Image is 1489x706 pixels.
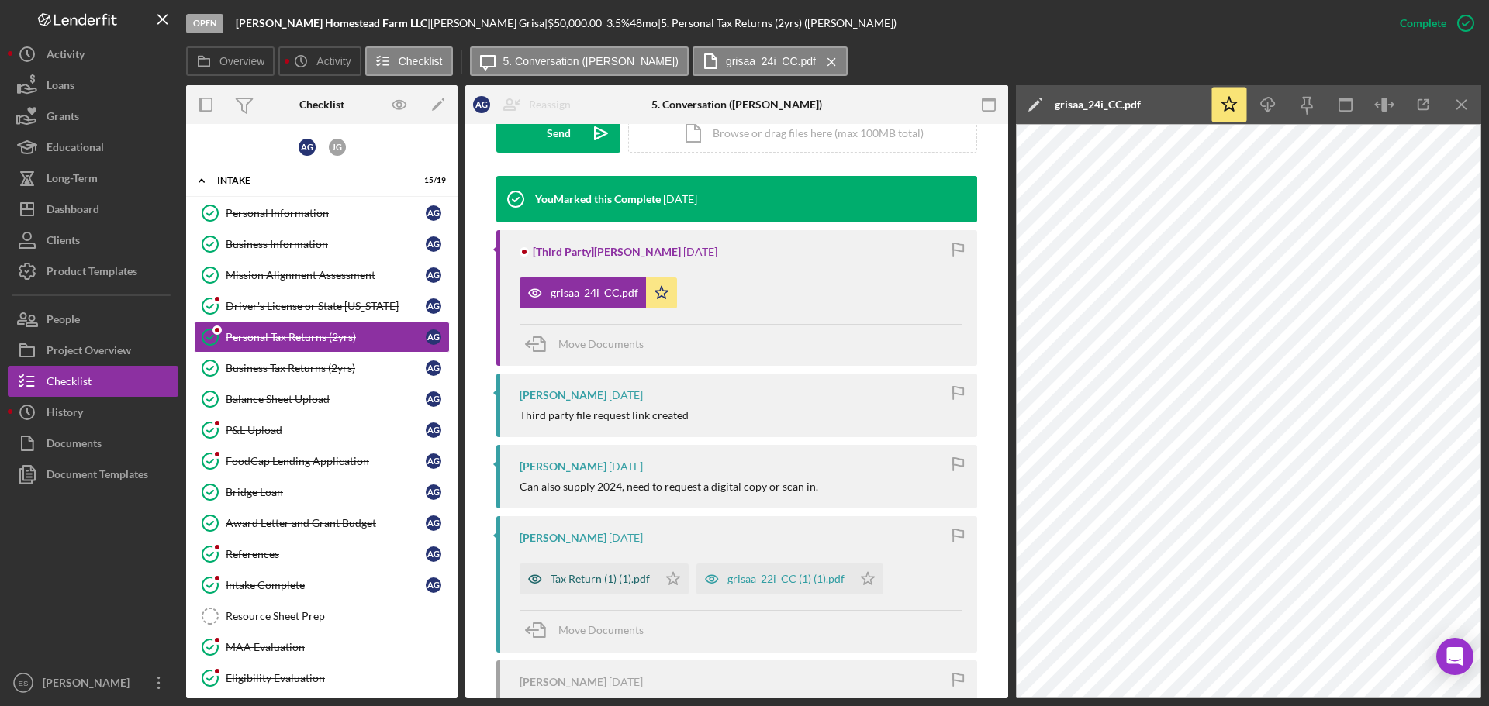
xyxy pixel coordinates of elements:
button: grisaa_24i_CC.pdf [520,277,677,308]
text: ES [19,679,29,687]
a: Balance Sheet UploadAG [194,384,450,415]
div: A G [426,546,441,562]
div: J G [329,139,346,156]
div: MAA Evaluation [226,641,449,653]
button: Educational [8,132,178,163]
button: AGReassign [465,89,586,120]
div: Eligibility Evaluation [226,672,449,684]
div: A G [426,236,441,252]
div: P&L Upload [226,424,426,436]
div: A G [299,139,316,156]
div: Resource Sheet Prep [226,610,449,622]
a: Bridge LoanAG [194,477,450,508]
a: Award Letter and Grant BudgetAG [194,508,450,539]
div: Business Tax Returns (2yrs) [226,362,426,374]
button: Document Templates [8,459,178,490]
div: References [226,548,426,560]
button: People [8,304,178,335]
button: Long-Term [8,163,178,194]
div: A G [426,360,441,376]
a: Driver's License or State [US_STATE]AG [194,291,450,322]
button: Activity [8,39,178,70]
div: Documents [47,428,102,463]
div: Open [186,14,223,33]
div: A G [426,205,441,221]
div: Bridge Loan [226,486,426,498]
div: Grants [47,101,79,136]
a: Business Tax Returns (2yrs)AG [194,353,450,384]
b: [PERSON_NAME] Homestead Farm LLC [236,16,427,29]
div: [PERSON_NAME] [520,676,606,688]
div: Tax Return (1) (1).pdf [551,573,650,585]
div: Intake [217,176,407,185]
div: A G [426,391,441,407]
button: Grants [8,101,178,132]
button: Checklist [8,366,178,397]
button: Tax Return (1) (1).pdf [520,563,689,594]
a: Documents [8,428,178,459]
div: | [236,17,430,29]
button: grisaa_24i_CC.pdf [693,46,848,76]
div: $50,000.00 [548,17,606,29]
div: A G [426,453,441,469]
time: 2025-08-04 18:36 [683,246,717,258]
a: ReferencesAG [194,539,450,570]
div: Checklist [299,98,344,111]
button: grisaa_22i_CC (1) (1).pdf [696,563,883,594]
div: A G [426,515,441,531]
div: Personal Tax Returns (2yrs) [226,331,426,343]
button: Clients [8,225,178,256]
div: Intake Complete [226,579,426,591]
time: 2025-08-01 15:14 [609,676,643,688]
div: 48 mo [630,17,658,29]
a: MAA Evaluation [194,632,450,663]
a: History [8,397,178,428]
a: Business InformationAG [194,229,450,260]
div: History [47,397,83,432]
a: Personal Tax Returns (2yrs)AG [194,322,450,353]
div: Project Overview [47,335,131,370]
div: Business Information [226,238,426,250]
div: Long-Term [47,163,98,198]
button: Checklist [365,46,453,76]
span: Move Documents [558,623,644,636]
div: Driver's License or State [US_STATE] [226,300,426,312]
div: Product Templates [47,256,137,291]
div: You Marked this Complete [535,193,661,205]
div: A G [426,267,441,283]
div: Send [547,114,571,153]
div: A G [426,298,441,314]
div: grisaa_22i_CC (1) (1).pdf [727,573,845,585]
a: Intake CompleteAG [194,570,450,601]
div: [PERSON_NAME] [520,389,606,401]
time: 2025-08-01 15:21 [609,389,643,401]
div: Activity [47,39,85,74]
div: People [47,304,80,339]
button: Overview [186,46,275,76]
a: FoodCap Lending ApplicationAG [194,446,450,477]
button: Move Documents [520,611,659,649]
a: Dashboard [8,194,178,225]
div: A G [426,422,441,438]
div: [PERSON_NAME] Grisa | [430,17,548,29]
div: grisaa_24i_CC.pdf [1055,98,1141,111]
a: P&L UploadAG [194,415,450,446]
div: FoodCap Lending Application [226,455,426,467]
div: Document Templates [47,459,148,494]
button: Move Documents [520,325,659,363]
div: A G [426,577,441,593]
div: 15 / 19 [418,176,446,185]
time: 2025-08-01 15:21 [609,532,643,544]
div: Checklist [47,366,92,401]
time: 2025-08-05 16:35 [663,193,697,205]
div: Educational [47,132,104,167]
span: Move Documents [558,337,644,350]
button: Send [496,114,620,153]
